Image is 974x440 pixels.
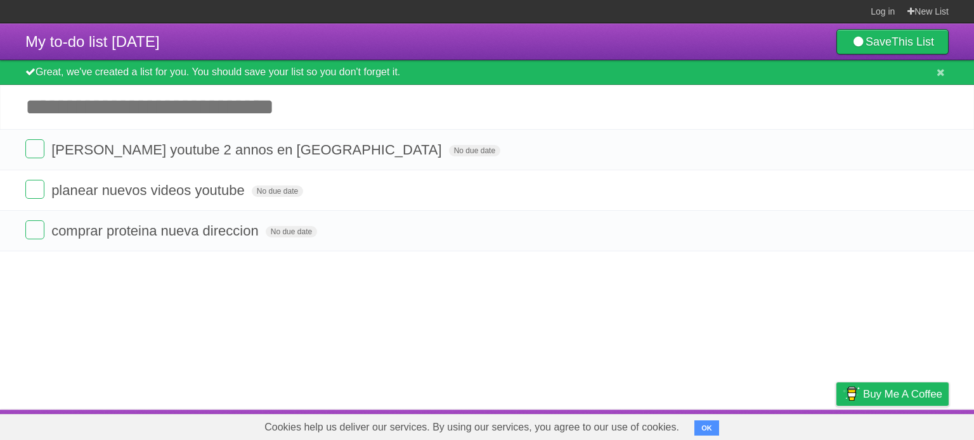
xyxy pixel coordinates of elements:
a: Buy me a coffee [836,382,949,406]
a: About [668,413,694,437]
a: Terms [777,413,805,437]
span: [PERSON_NAME] youtube 2 annos en [GEOGRAPHIC_DATA] [51,142,445,158]
span: My to-do list [DATE] [25,33,160,50]
span: Cookies help us deliver our services. By using our services, you agree to our use of cookies. [252,415,692,440]
span: Buy me a coffee [863,383,942,405]
a: Suggest a feature [869,413,949,437]
a: Developers [710,413,761,437]
label: Done [25,220,44,239]
span: planear nuevos videos youtube [51,182,248,198]
label: Done [25,180,44,199]
a: Privacy [820,413,853,437]
span: No due date [266,226,317,237]
b: This List [892,35,934,48]
label: Done [25,139,44,158]
span: No due date [252,185,303,197]
img: Buy me a coffee [843,383,860,405]
button: OK [694,420,719,436]
span: No due date [449,145,500,156]
span: comprar proteina nueva direccion [51,223,262,239]
a: SaveThis List [836,29,949,54]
